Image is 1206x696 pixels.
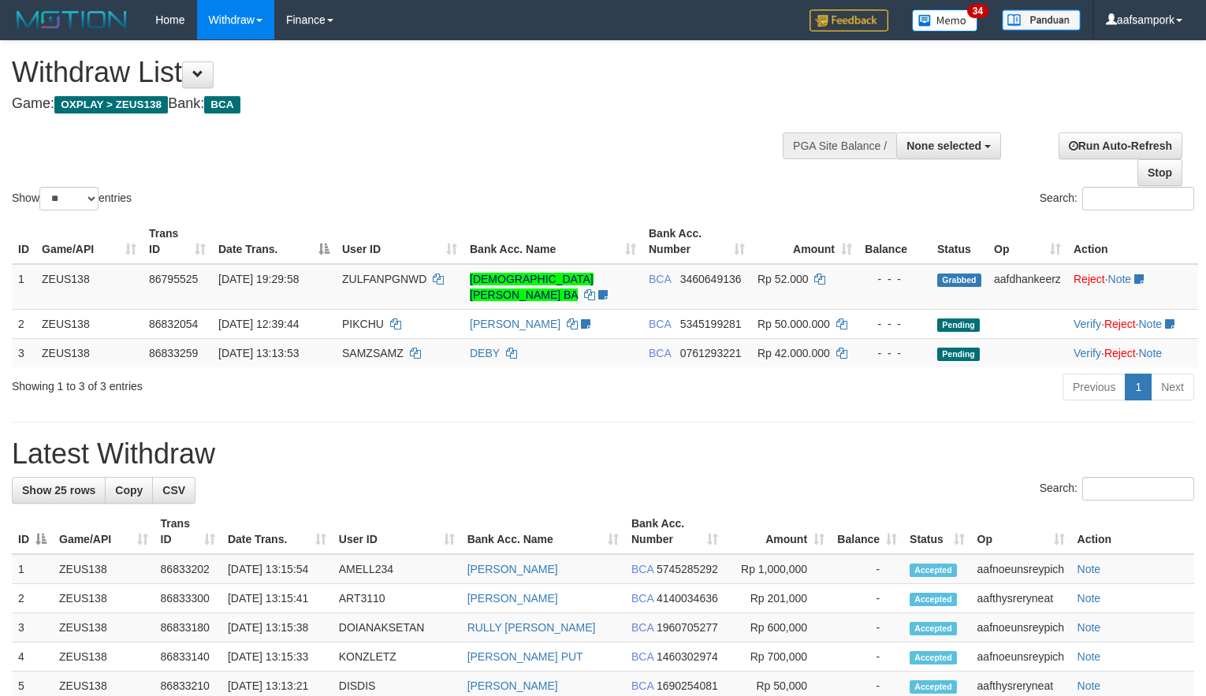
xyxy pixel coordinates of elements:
input: Search: [1082,187,1194,210]
label: Search: [1040,187,1194,210]
td: 86833180 [154,613,221,642]
span: BCA [204,96,240,114]
td: [DATE] 13:15:38 [221,613,333,642]
th: ID [12,219,35,264]
th: Trans ID: activate to sort column ascending [143,219,212,264]
span: Accepted [910,680,957,694]
a: Note [1138,347,1162,359]
a: Note [1138,318,1162,330]
span: Rp 42.000.000 [757,347,830,359]
label: Show entries [12,187,132,210]
td: Rp 700,000 [724,642,831,672]
th: User ID: activate to sort column ascending [336,219,463,264]
a: 1 [1125,374,1152,400]
h1: Withdraw List [12,57,788,88]
td: ZEUS138 [53,584,154,613]
td: aafthysreryneat [971,584,1071,613]
span: BCA [631,650,653,663]
th: Op: activate to sort column ascending [971,509,1071,554]
span: Show 25 rows [22,484,95,497]
td: Rp 201,000 [724,584,831,613]
a: Run Auto-Refresh [1059,132,1182,159]
span: Copy 5745285292 to clipboard [657,563,718,575]
span: Copy 3460649136 to clipboard [680,273,742,285]
td: [DATE] 13:15:41 [221,584,333,613]
td: ZEUS138 [35,264,143,310]
th: Status: activate to sort column ascending [903,509,971,554]
td: [DATE] 13:15:54 [221,554,333,584]
label: Search: [1040,477,1194,501]
a: Verify [1074,318,1101,330]
td: 1 [12,554,53,584]
td: ART3110 [333,584,461,613]
span: BCA [631,679,653,692]
span: Copy 1460302974 to clipboard [657,650,718,663]
td: - [831,554,903,584]
h4: Game: Bank: [12,96,788,112]
a: Reject [1074,273,1105,285]
button: None selected [896,132,1001,159]
th: Bank Acc. Name: activate to sort column ascending [463,219,642,264]
a: RULLY [PERSON_NAME] [467,621,596,634]
span: Pending [937,318,980,332]
input: Search: [1082,477,1194,501]
td: · · [1067,309,1198,338]
th: Bank Acc. Name: activate to sort column ascending [461,509,625,554]
th: Balance: activate to sort column ascending [831,509,903,554]
span: Copy [115,484,143,497]
a: Copy [105,477,153,504]
td: KONZLETZ [333,642,461,672]
th: Trans ID: activate to sort column ascending [154,509,221,554]
span: Copy 5345199281 to clipboard [680,318,742,330]
td: [DATE] 13:15:33 [221,642,333,672]
th: Action [1067,219,1198,264]
a: Note [1078,592,1101,605]
td: aafnoeunsreypich [971,642,1071,672]
span: 86832054 [149,318,198,330]
td: · [1067,264,1198,310]
th: Date Trans.: activate to sort column descending [212,219,336,264]
a: Note [1078,563,1101,575]
td: aafdhankeerz [988,264,1067,310]
a: Reject [1104,318,1136,330]
td: ZEUS138 [53,613,154,642]
th: Bank Acc. Number: activate to sort column ascending [642,219,751,264]
a: DEBY [470,347,500,359]
span: Accepted [910,564,957,577]
th: Balance [858,219,931,264]
a: [PERSON_NAME] [467,592,558,605]
td: ZEUS138 [53,642,154,672]
span: PIKCHU [342,318,384,330]
td: ZEUS138 [35,309,143,338]
td: - [831,584,903,613]
td: AMELL234 [333,554,461,584]
img: MOTION_logo.png [12,8,132,32]
th: Date Trans.: activate to sort column ascending [221,509,333,554]
td: - [831,613,903,642]
span: Rp 52.000 [757,273,809,285]
td: DOIANAKSETAN [333,613,461,642]
td: Rp 600,000 [724,613,831,642]
th: Action [1071,509,1194,554]
th: Amount: activate to sort column ascending [724,509,831,554]
td: 86833140 [154,642,221,672]
td: - [831,642,903,672]
span: Accepted [910,651,957,664]
td: · · [1067,338,1198,367]
img: Button%20Memo.svg [912,9,978,32]
h1: Latest Withdraw [12,438,1194,470]
select: Showentries [39,187,99,210]
a: Verify [1074,347,1101,359]
a: [DEMOGRAPHIC_DATA][PERSON_NAME] BA [470,273,594,301]
span: BCA [649,347,671,359]
th: Op: activate to sort column ascending [988,219,1067,264]
a: CSV [152,477,195,504]
td: aafnoeunsreypich [971,613,1071,642]
span: BCA [649,273,671,285]
a: Note [1108,273,1132,285]
td: 1 [12,264,35,310]
a: Show 25 rows [12,477,106,504]
span: 86795525 [149,273,198,285]
td: 86833202 [154,554,221,584]
span: CSV [162,484,185,497]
